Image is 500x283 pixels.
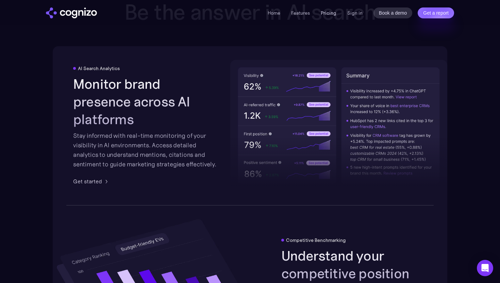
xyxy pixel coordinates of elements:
a: Sign in [347,9,363,17]
h2: Understand your competitive position [281,247,427,282]
a: Pricing [321,10,336,16]
a: Get a report [418,7,454,18]
div: Open Intercom Messenger [477,260,493,276]
img: cognizo logo [46,7,97,18]
img: AI visibility metrics performance insights [230,60,447,192]
a: Book a demo [373,7,413,18]
a: Features [291,10,310,16]
div: Stay informed with real-time monitoring of your visibility in AI environments. Access detailed an... [73,131,219,169]
div: Competitive Benchmarking [286,237,346,243]
a: home [46,7,97,18]
h2: Monitor brand presence across AI platforms [73,75,219,128]
div: AI Search Analytics [78,66,120,71]
a: Home [268,10,280,16]
a: Get started [73,177,110,185]
div: Get started [73,177,102,185]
